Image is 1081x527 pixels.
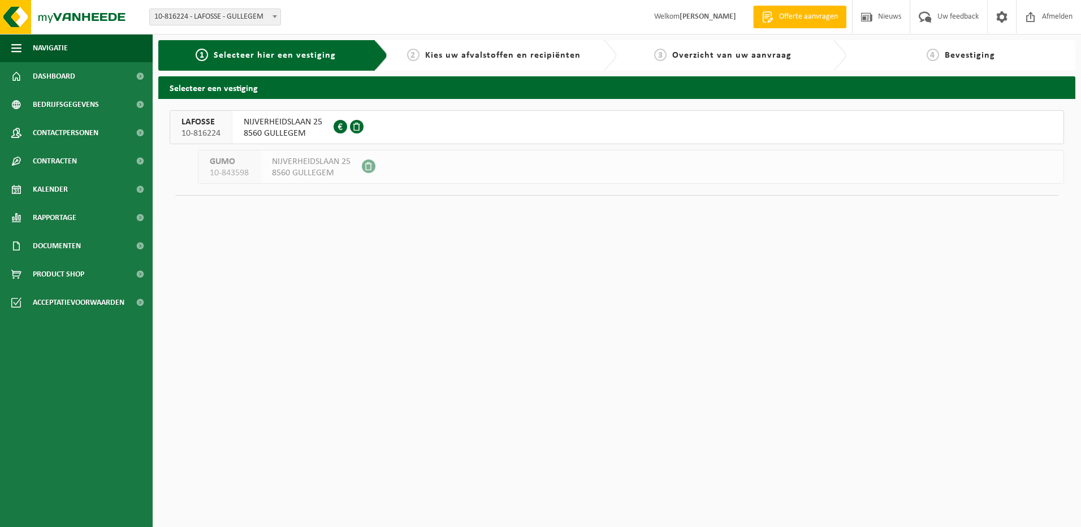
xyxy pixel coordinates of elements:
[945,51,995,60] span: Bevestiging
[150,9,280,25] span: 10-816224 - LAFOSSE - GULLEGEM
[33,204,76,232] span: Rapportage
[776,11,841,23] span: Offerte aanvragen
[149,8,281,25] span: 10-816224 - LAFOSSE - GULLEGEM
[33,175,68,204] span: Kalender
[33,119,98,147] span: Contactpersonen
[33,232,81,260] span: Documenten
[753,6,846,28] a: Offerte aanvragen
[214,51,336,60] span: Selecteer hier een vestiging
[170,110,1064,144] button: LAFOSSE 10-816224 NIJVERHEIDSLAAN 258560 GULLEGEM
[927,49,939,61] span: 4
[33,260,84,288] span: Product Shop
[33,34,68,62] span: Navigatie
[196,49,208,61] span: 1
[210,156,249,167] span: GUMO
[244,116,322,128] span: NIJVERHEIDSLAAN 25
[425,51,581,60] span: Kies uw afvalstoffen en recipiënten
[33,90,99,119] span: Bedrijfsgegevens
[33,62,75,90] span: Dashboard
[680,12,736,21] strong: [PERSON_NAME]
[672,51,792,60] span: Overzicht van uw aanvraag
[33,288,124,317] span: Acceptatievoorwaarden
[654,49,667,61] span: 3
[272,156,351,167] span: NIJVERHEIDSLAAN 25
[33,147,77,175] span: Contracten
[181,128,220,139] span: 10-816224
[407,49,420,61] span: 2
[244,128,322,139] span: 8560 GULLEGEM
[210,167,249,179] span: 10-843598
[272,167,351,179] span: 8560 GULLEGEM
[158,76,1075,98] h2: Selecteer een vestiging
[181,116,220,128] span: LAFOSSE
